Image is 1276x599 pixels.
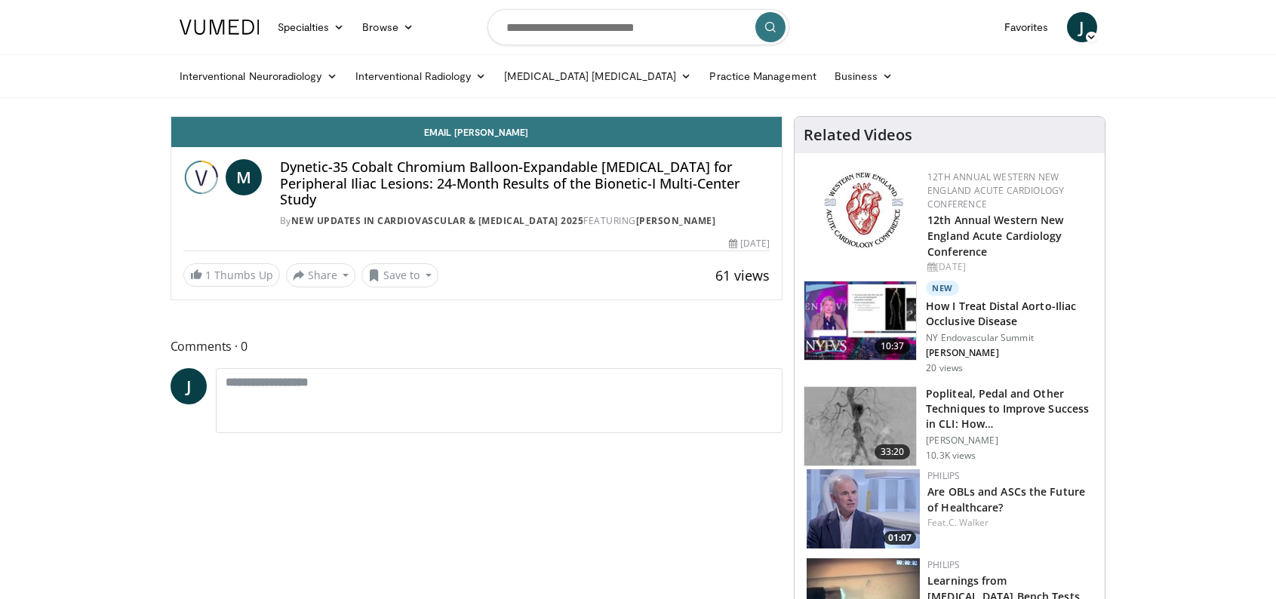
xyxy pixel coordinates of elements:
[183,159,220,195] img: New Updates in Cardiovascular & Interventional Radiology 2025
[927,170,1064,210] a: 12th Annual Western New England Acute Cardiology Conference
[700,61,825,91] a: Practice Management
[875,444,911,459] span: 33:20
[804,126,912,144] h4: Related Videos
[926,362,963,374] p: 20 views
[715,266,770,284] span: 61 views
[171,117,783,147] a: Email [PERSON_NAME]
[875,339,911,354] span: 10:37
[183,263,280,287] a: 1 Thumbs Up
[1067,12,1097,42] a: J
[822,170,905,250] img: 0954f259-7907-4053-a817-32a96463ecc8.png.150x105_q85_autocrop_double_scale_upscale_version-0.2.png
[487,9,789,45] input: Search topics, interventions
[280,159,770,208] h4: Dynetic-35 Cobalt Chromium Balloon-Expandable [MEDICAL_DATA] for Peripheral Iliac Lesions: 24-Mon...
[495,61,700,91] a: [MEDICAL_DATA] [MEDICAL_DATA]
[926,450,976,462] p: 10.3K views
[280,214,770,228] div: By FEATURING
[804,387,916,465] img: T6d-rUZNqcn4uJqH4xMDoxOjBrO-I4W8.150x105_q85_crop-smart_upscale.jpg
[926,299,1096,329] h3: How I Treat Distal Aorto-Iliac Occlusive Disease
[927,469,960,482] a: Philips
[927,484,1085,515] a: Are OBLs and ASCs the Future of Healthcare?
[826,61,902,91] a: Business
[361,263,438,287] button: Save to
[269,12,354,42] a: Specialties
[927,516,1093,530] div: Feat.
[926,332,1096,344] p: NY Endovascular Summit
[171,61,346,91] a: Interventional Neuroradiology
[927,558,960,571] a: Philips
[807,469,920,548] a: 01:07
[926,386,1096,432] h3: Popliteal, Pedal and Other Techniques to Improve Success in CLI: How…
[171,336,783,356] span: Comments 0
[346,61,496,91] a: Interventional Radiology
[927,260,1093,274] div: [DATE]
[926,347,1096,359] p: [PERSON_NAME]
[926,281,959,296] p: New
[804,281,916,360] img: 4b355214-b789-4d36-b463-674db39b8a24.150x105_q85_crop-smart_upscale.jpg
[286,263,356,287] button: Share
[949,516,989,529] a: C. Walker
[226,159,262,195] a: M
[804,281,1096,374] a: 10:37 New How I Treat Distal Aorto-Iliac Occlusive Disease NY Endovascular Summit [PERSON_NAME] 2...
[884,531,916,545] span: 01:07
[995,12,1058,42] a: Favorites
[807,469,920,548] img: 75a3f960-6a0f-456d-866c-450ec948de62.150x105_q85_crop-smart_upscale.jpg
[729,237,770,250] div: [DATE]
[926,435,1096,447] p: [PERSON_NAME]
[636,214,716,227] a: [PERSON_NAME]
[291,214,584,227] a: New Updates in Cardiovascular & [MEDICAL_DATA] 2025
[804,386,1096,466] a: 33:20 Popliteal, Pedal and Other Techniques to Improve Success in CLI: How… [PERSON_NAME] 10.3K v...
[353,12,423,42] a: Browse
[927,213,1063,259] a: 12th Annual Western New England Acute Cardiology Conference
[180,20,260,35] img: VuMedi Logo
[205,268,211,282] span: 1
[171,368,207,404] a: J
